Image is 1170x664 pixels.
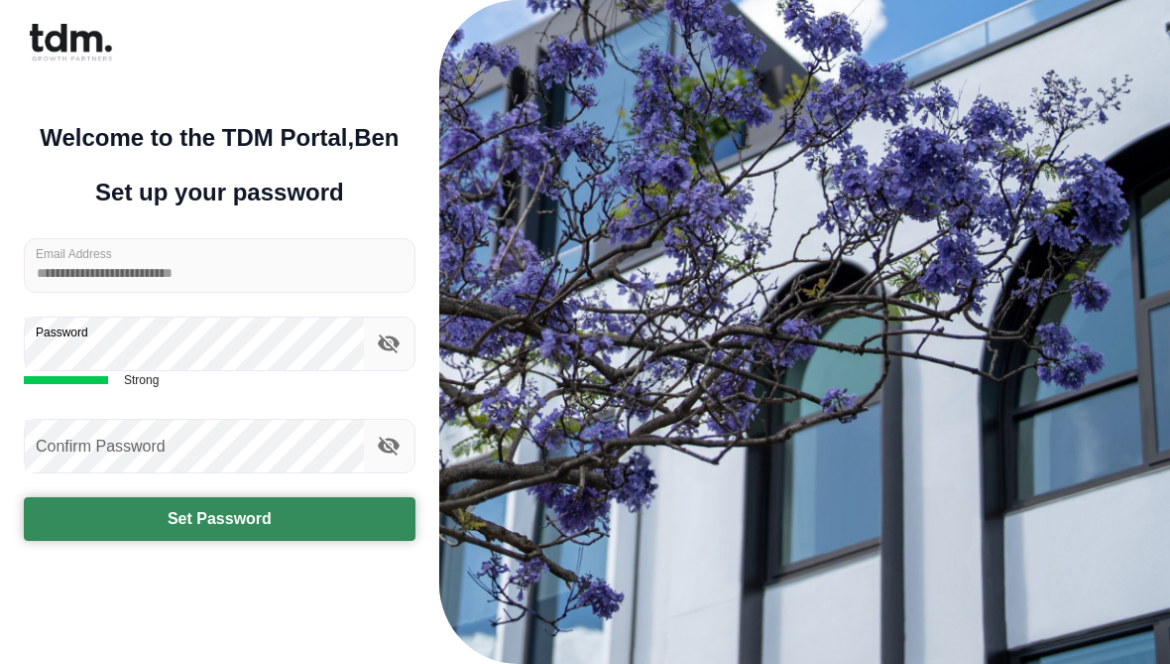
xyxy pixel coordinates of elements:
label: Password [36,324,88,340]
h5: Welcome to the TDM Portal, Ben [24,123,415,153]
label: Email Address [36,245,112,262]
button: toggle confirm password visibility [372,429,406,463]
button: toggle password visibility [372,327,406,360]
h6: Strong [124,371,159,390]
h5: Set up your password [24,183,415,202]
button: Set Password [24,497,415,541]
